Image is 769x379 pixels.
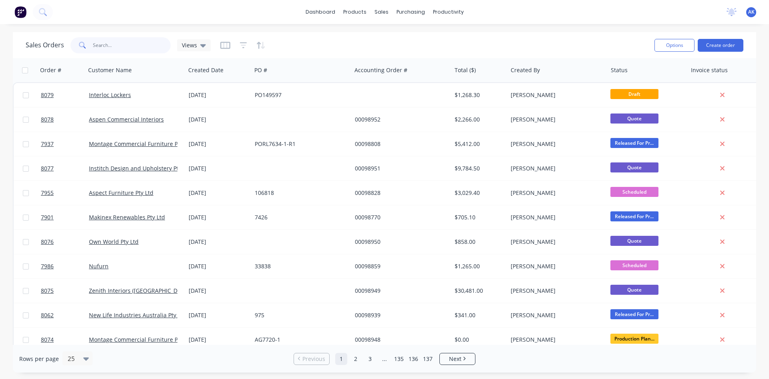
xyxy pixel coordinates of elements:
[407,353,419,365] a: Page 136
[89,189,153,197] a: Aspect Furniture Pty Ltd
[41,213,54,221] span: 7901
[189,311,248,319] div: [DATE]
[41,205,89,229] a: 7901
[610,236,658,246] span: Quote
[610,334,658,344] span: Production Plan...
[189,287,248,295] div: [DATE]
[89,336,193,343] a: Montage Commercial Furniture Pty Ltd
[511,311,600,319] div: [PERSON_NAME]
[455,140,501,148] div: $5,412.00
[455,116,501,124] div: $2,266.00
[511,213,600,221] div: [PERSON_NAME]
[255,311,344,319] div: 975
[449,355,461,363] span: Next
[41,311,54,319] span: 8062
[355,116,444,124] div: 00098952
[511,336,600,344] div: [PERSON_NAME]
[378,353,391,365] a: Jump forward
[189,238,248,246] div: [DATE]
[455,189,501,197] div: $3,029.40
[89,311,186,319] a: New Life Industries Australia Pty Ltd
[41,189,54,197] span: 7955
[89,262,109,270] a: Nufurn
[41,107,89,132] a: 8078
[189,91,248,99] div: [DATE]
[355,287,444,295] div: 00098949
[255,189,344,197] div: 106818
[422,353,434,365] a: Page 137
[610,309,658,319] span: Released For Pr...
[41,238,54,246] span: 8076
[41,230,89,254] a: 8076
[89,140,193,148] a: Montage Commercial Furniture Pty Ltd
[189,116,248,124] div: [DATE]
[455,336,501,344] div: $0.00
[255,91,344,99] div: PO149597
[355,238,444,246] div: 00098950
[511,140,600,148] div: [PERSON_NAME]
[393,353,405,365] a: Page 135
[41,336,54,344] span: 8074
[294,355,329,363] a: Previous page
[189,336,248,344] div: [DATE]
[511,189,600,197] div: [PERSON_NAME]
[182,41,197,49] span: Views
[189,164,248,172] div: [DATE]
[41,287,54,295] span: 8075
[41,156,89,180] a: 8077
[511,164,600,172] div: [PERSON_NAME]
[41,328,89,352] a: 8074
[610,260,658,270] span: Scheduled
[511,116,600,124] div: [PERSON_NAME]
[354,66,407,74] div: Accounting Order #
[440,355,475,363] a: Next page
[41,254,89,278] a: 7986
[455,311,501,319] div: $341.00
[610,162,658,172] span: Quote
[610,211,658,221] span: Released For Pr...
[41,83,89,107] a: 8079
[455,238,501,246] div: $858.00
[370,6,393,18] div: sales
[511,238,600,246] div: [PERSON_NAME]
[255,336,344,344] div: AG7720-1
[455,164,501,172] div: $9,784.50
[255,140,344,148] div: PORL7634-1-R1
[355,213,444,221] div: 00098770
[88,66,132,74] div: Customer Name
[89,116,164,123] a: Aspen Commercial Interiors
[350,353,362,365] a: Page 2
[41,91,54,99] span: 8079
[339,6,370,18] div: products
[610,113,658,124] span: Quote
[89,164,191,172] a: Institch Design and Upholstery Pty Ltd
[355,311,444,319] div: 00098939
[89,91,131,99] a: Interloc Lockers
[41,279,89,303] a: 8075
[302,355,325,363] span: Previous
[393,6,429,18] div: purchasing
[290,353,479,365] ul: Pagination
[41,262,54,270] span: 7986
[19,355,59,363] span: Rows per page
[610,187,658,197] span: Scheduled
[335,353,347,365] a: Page 1 is your current page
[89,287,210,294] a: Zenith Interiors ([GEOGRAPHIC_DATA]) Pty Ltd
[302,6,339,18] a: dashboard
[41,132,89,156] a: 7937
[429,6,468,18] div: productivity
[355,336,444,344] div: 00098948
[89,213,165,221] a: Makinex Renewables Pty Ltd
[254,66,267,74] div: PO #
[610,285,658,295] span: Quote
[511,287,600,295] div: [PERSON_NAME]
[89,238,139,245] a: Own World Pty Ltd
[40,66,61,74] div: Order #
[41,140,54,148] span: 7937
[691,66,728,74] div: Invoice status
[355,189,444,197] div: 00098828
[455,66,476,74] div: Total ($)
[511,91,600,99] div: [PERSON_NAME]
[455,213,501,221] div: $705.10
[188,66,223,74] div: Created Date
